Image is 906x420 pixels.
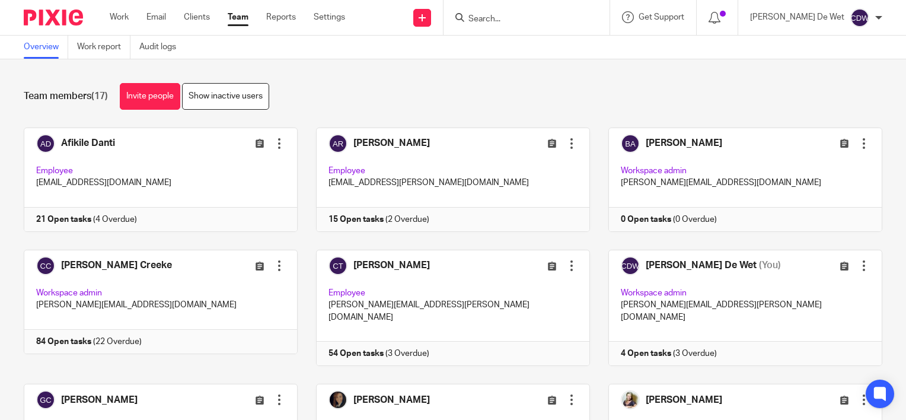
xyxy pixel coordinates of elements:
input: Search [467,14,574,25]
a: Work [110,11,129,23]
span: (17) [91,91,108,101]
h1: Team members [24,90,108,103]
a: Work report [77,36,130,59]
a: Invite people [120,83,180,110]
img: svg%3E [850,8,869,27]
p: [PERSON_NAME] De Wet [750,11,844,23]
a: Audit logs [139,36,185,59]
img: Pixie [24,9,83,26]
a: Team [228,11,248,23]
a: Clients [184,11,210,23]
a: Settings [314,11,345,23]
a: Show inactive users [182,83,269,110]
a: Email [146,11,166,23]
span: Get Support [639,13,684,21]
a: Overview [24,36,68,59]
a: Reports [266,11,296,23]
